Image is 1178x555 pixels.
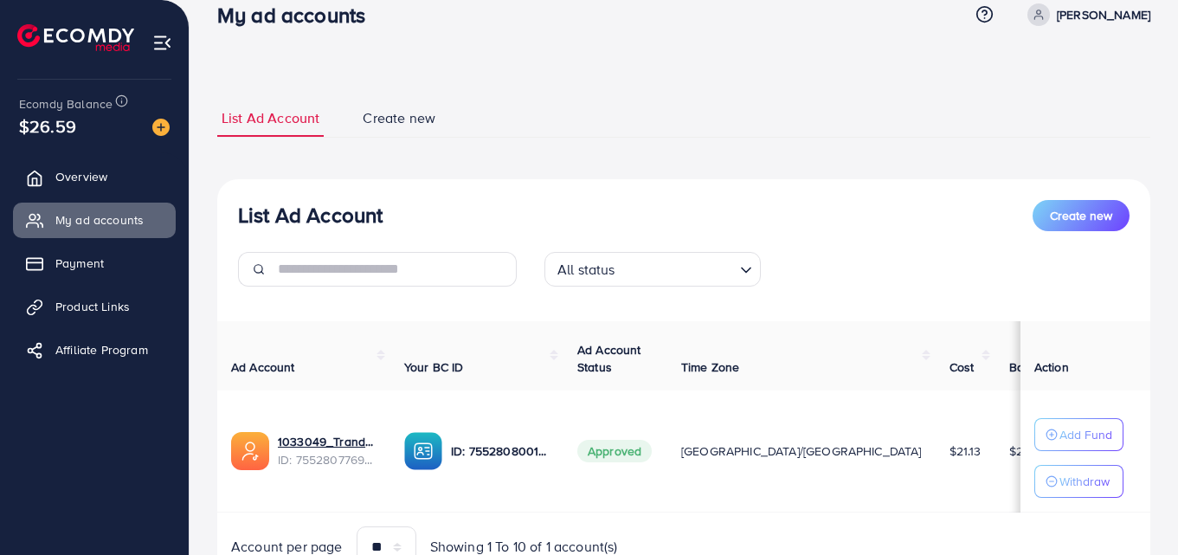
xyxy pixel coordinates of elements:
[1057,4,1150,25] p: [PERSON_NAME]
[544,252,761,287] div: Search for option
[13,203,176,237] a: My ad accounts
[949,358,975,376] span: Cost
[152,33,172,53] img: menu
[363,108,435,128] span: Create new
[19,95,113,113] span: Ecomdy Balance
[404,358,464,376] span: Your BC ID
[1104,477,1165,542] iframe: Chat
[217,3,379,28] h3: My ad accounts
[577,341,641,376] span: Ad Account Status
[1059,424,1112,445] p: Add Fund
[1034,465,1123,498] button: Withdraw
[13,332,176,367] a: Affiliate Program
[1050,207,1112,224] span: Create new
[1034,358,1069,376] span: Action
[681,442,922,460] span: [GEOGRAPHIC_DATA]/[GEOGRAPHIC_DATA]
[55,168,107,185] span: Overview
[19,113,76,139] span: $26.59
[681,358,739,376] span: Time Zone
[231,432,269,470] img: ic-ads-acc.e4c84228.svg
[17,24,134,51] img: logo
[231,358,295,376] span: Ad Account
[451,441,550,461] p: ID: 7552808001163968529
[55,255,104,272] span: Payment
[278,433,377,468] div: <span class='underline'>1033049_Trand Era_1758525235875</span></br>7552807769917669384
[55,211,144,229] span: My ad accounts
[404,432,442,470] img: ic-ba-acc.ded83a64.svg
[1059,471,1110,492] p: Withdraw
[949,442,982,460] span: $21.13
[1034,418,1123,451] button: Add Fund
[152,119,170,136] img: image
[1033,200,1130,231] button: Create new
[13,289,176,324] a: Product Links
[238,203,383,228] h3: List Ad Account
[222,108,319,128] span: List Ad Account
[278,433,377,450] a: 1033049_Trand Era_1758525235875
[13,246,176,281] a: Payment
[577,440,652,462] span: Approved
[278,451,377,468] span: ID: 7552807769917669384
[55,298,130,315] span: Product Links
[13,159,176,194] a: Overview
[1020,3,1150,26] a: [PERSON_NAME]
[55,341,148,358] span: Affiliate Program
[621,254,733,282] input: Search for option
[554,257,619,282] span: All status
